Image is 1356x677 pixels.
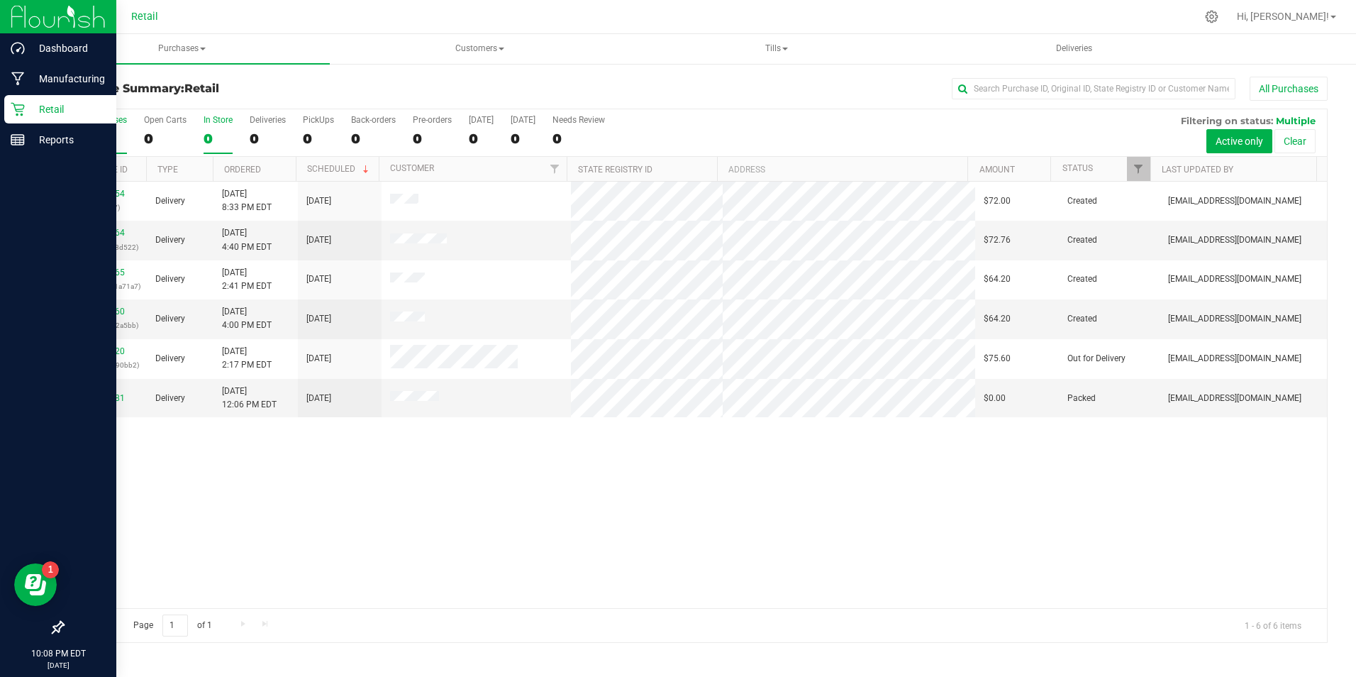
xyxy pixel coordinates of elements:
span: [DATE] [306,312,331,326]
a: Filter [1127,157,1150,181]
div: Manage settings [1203,10,1221,23]
inline-svg: Dashboard [11,41,25,55]
h3: Purchase Summary: [62,82,484,95]
span: Out for Delivery [1067,352,1126,365]
p: (11ef710117f90bb2) [72,358,138,372]
span: Delivery [155,352,185,365]
span: Created [1067,233,1097,247]
div: 0 [351,131,396,147]
input: Search Purchase ID, Original ID, State Registry ID or Customer Name... [952,78,1235,99]
a: Amount [979,165,1015,175]
span: $64.20 [984,273,1011,286]
span: [DATE] 2:17 PM EDT [222,345,272,372]
span: [DATE] [306,392,331,405]
p: Retail [25,101,110,118]
button: Active only [1206,129,1272,153]
a: Filter [543,157,567,181]
span: Delivery [155,392,185,405]
span: [DATE] [306,233,331,247]
div: 0 [469,131,494,147]
span: Delivery [155,312,185,326]
p: Reports [25,131,110,148]
div: 0 [250,131,286,147]
div: 0 [303,131,334,147]
a: Type [157,165,178,175]
div: In Store [204,115,233,125]
span: Multiple [1276,115,1316,126]
a: State Registry ID [578,165,652,175]
span: Deliveries [1037,43,1111,55]
a: Purchases [34,34,330,64]
button: Clear [1274,129,1316,153]
span: Delivery [155,273,185,286]
a: Customer [390,163,434,173]
span: [EMAIL_ADDRESS][DOMAIN_NAME] [1168,312,1301,326]
span: Retail [131,11,158,23]
p: 10:08 PM EDT [6,647,110,660]
button: All Purchases [1250,77,1328,101]
span: Created [1067,273,1097,286]
span: 1 - 6 of 6 items [1233,615,1313,636]
span: [EMAIL_ADDRESS][DOMAIN_NAME] [1168,352,1301,365]
span: [DATE] 2:41 PM EDT [222,266,272,293]
span: Delivery [155,194,185,208]
inline-svg: Reports [11,133,25,147]
span: $64.20 [984,312,1011,326]
div: PickUps [303,115,334,125]
span: Retail [184,82,219,95]
span: $72.00 [984,194,1011,208]
a: Last Updated By [1162,165,1233,175]
div: Needs Review [552,115,605,125]
a: Ordered [224,165,261,175]
span: [EMAIL_ADDRESS][DOMAIN_NAME] [1168,392,1301,405]
span: Tills [630,35,924,63]
div: Back-orders [351,115,396,125]
span: Hi, [PERSON_NAME]! [1237,11,1329,22]
a: Deliveries [926,34,1222,64]
a: Customers [331,34,627,64]
span: [EMAIL_ADDRESS][DOMAIN_NAME] [1168,233,1301,247]
div: [DATE] [469,115,494,125]
inline-svg: Retail [11,102,25,116]
span: [DATE] [306,194,331,208]
span: [EMAIL_ADDRESS][DOMAIN_NAME] [1168,194,1301,208]
span: [DATE] 8:33 PM EDT [222,187,272,214]
span: Created [1067,194,1097,208]
inline-svg: Manufacturing [11,72,25,86]
span: [DATE] 4:40 PM EDT [222,226,272,253]
div: 0 [552,131,605,147]
div: Pre-orders [413,115,452,125]
span: Page of 1 [121,615,223,637]
span: [DATE] [306,352,331,365]
input: 1 [162,615,188,637]
span: [EMAIL_ADDRESS][DOMAIN_NAME] [1168,273,1301,286]
span: $75.60 [984,352,1011,365]
div: 0 [511,131,535,147]
div: 0 [413,131,452,147]
a: Status [1062,163,1093,173]
div: 0 [144,131,187,147]
div: Deliveries [250,115,286,125]
th: Address [717,157,967,182]
span: Filtering on status: [1181,115,1273,126]
span: Created [1067,312,1097,326]
a: Scheduled [307,164,372,174]
span: [DATE] [306,273,331,286]
p: [DATE] [6,660,110,671]
div: [DATE] [511,115,535,125]
p: Manufacturing [25,70,110,87]
span: Customers [332,35,626,63]
span: [DATE] 12:06 PM EDT [222,385,277,412]
iframe: Resource center [14,563,57,606]
p: (53d5a51ce51a71a7) [72,280,138,293]
p: Dashboard [25,40,110,57]
span: Packed [1067,392,1096,405]
div: Open Carts [144,115,187,125]
div: 0 [204,131,233,147]
span: $0.00 [984,392,1006,405]
a: Tills [629,34,925,64]
span: Delivery [155,233,185,247]
span: $72.76 [984,233,1011,247]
